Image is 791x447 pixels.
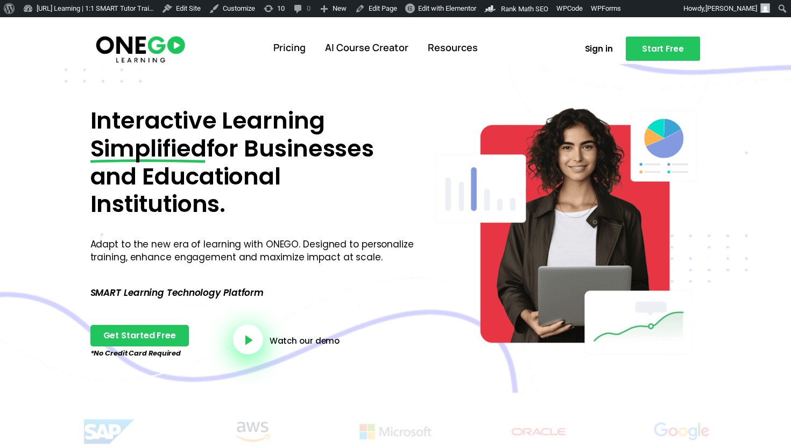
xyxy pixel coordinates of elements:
p: Adapt to the new era of learning with ONEGO. Designed to personalize training, enhance engagement... [90,238,416,264]
span: for Businesses and Educational Institutions. [90,132,375,220]
a: AI Course Creator [315,34,418,62]
span: [PERSON_NAME] [705,4,757,12]
em: *No Credit Card Required [90,348,181,358]
span: Rank Math SEO [501,5,548,13]
a: Get Started Free [90,325,189,346]
span: Get Started Free [103,331,176,340]
span: Start Free [642,45,684,53]
span: Simplified [90,135,207,163]
a: Pricing [264,34,315,62]
a: Start Free [626,37,700,61]
span: Sign in [585,45,613,53]
a: Watch our demo [270,337,340,345]
a: Resources [418,34,488,62]
a: Sign in [572,38,626,59]
span: Edit with Elementor [418,4,476,12]
span: Interactive Learning [90,104,325,137]
a: video-button [233,324,263,354]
